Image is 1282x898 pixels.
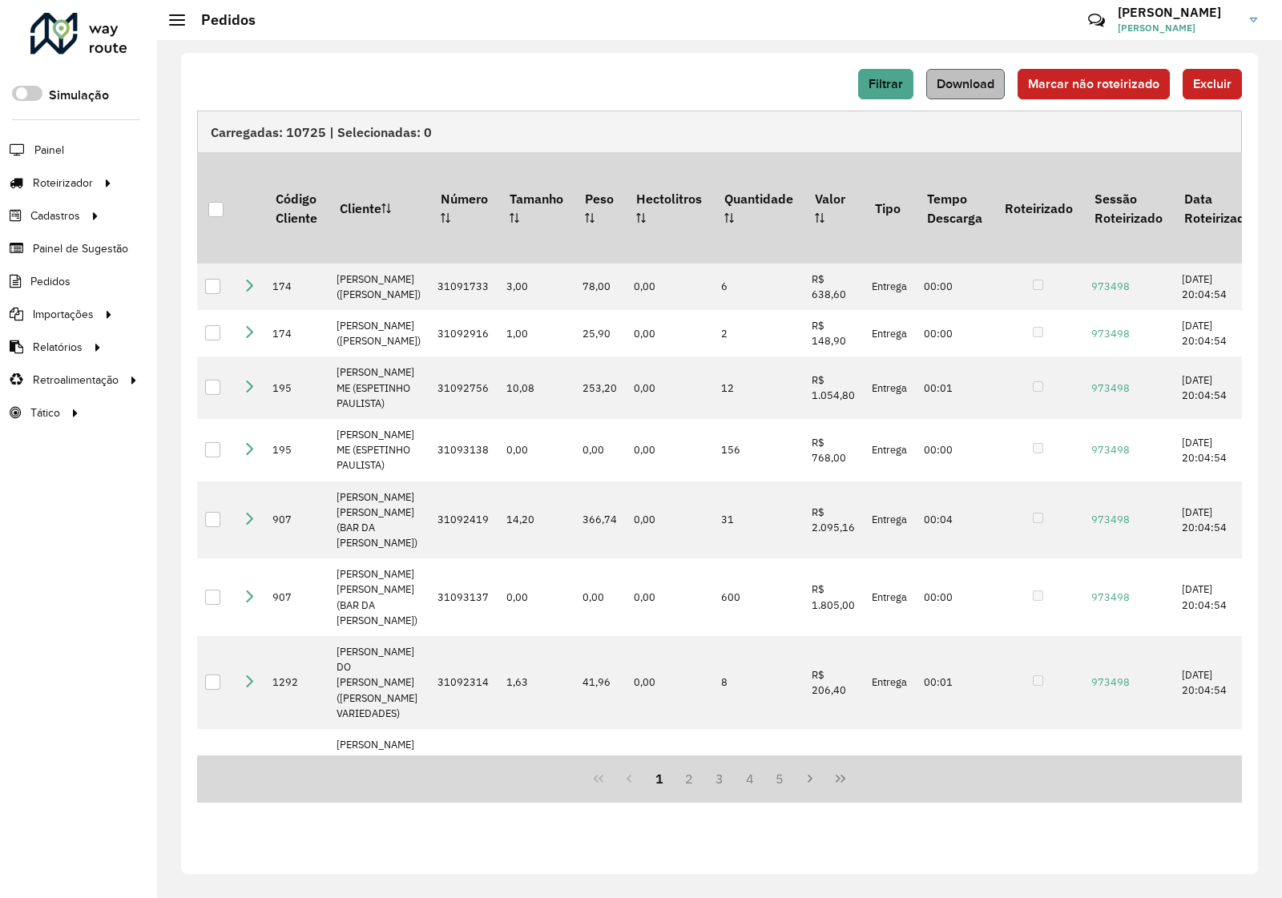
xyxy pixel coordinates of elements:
th: Sessão Roteirizado [1083,152,1173,263]
span: Importações [33,306,94,323]
td: 0,00 [626,481,713,559]
div: Carregadas: 10725 | Selecionadas: 0 [197,111,1242,152]
td: 0,00 [498,558,574,636]
span: Painel de Sugestão [33,240,128,257]
td: 1,00 [498,310,574,356]
td: R$ 638,60 [804,264,864,310]
td: [DATE] 20:04:54 [1174,729,1264,822]
span: Filtrar [869,77,903,91]
td: R$ 2.095,16 [804,481,864,559]
td: 00:00 [916,310,993,356]
td: [PERSON_NAME] ([PERSON_NAME]) [329,264,429,310]
button: 5 [765,763,796,794]
span: Pedidos [30,273,71,290]
span: Relatórios [33,339,83,356]
td: Entrega [864,636,916,729]
td: R$ 1.805,00 [804,558,864,636]
td: 0,00 [574,419,626,481]
td: Entrega [864,558,916,636]
td: 0,00 [498,419,574,481]
td: [DATE] 20:04:54 [1174,558,1264,636]
td: 3,00 [498,264,574,310]
td: Entrega [864,419,916,481]
th: Número [429,152,498,263]
td: R$ 206,40 [804,636,864,729]
label: Simulação [49,86,109,105]
td: R$ 1.054,80 [804,356,864,419]
td: 6 [713,264,804,310]
span: [PERSON_NAME] [1118,21,1238,35]
th: Código Cliente [264,152,328,263]
td: 14,20 [498,481,574,559]
td: 16 [713,729,804,822]
td: [PERSON_NAME] DO [PERSON_NAME] ([PERSON_NAME] VARIEDADES) [329,729,429,822]
td: 1,63 [498,636,574,729]
th: Roteirizado [994,152,1083,263]
td: 31 [713,481,804,559]
h2: Pedidos [185,11,256,29]
td: 10,08 [498,356,574,419]
td: [DATE] 20:04:54 [1174,310,1264,356]
button: Next Page [795,763,825,794]
button: 2 [674,763,704,794]
td: 0,00 [626,636,713,729]
td: [DATE] 20:04:54 [1174,636,1264,729]
td: Entrega [864,729,916,822]
td: 1292 [264,636,328,729]
td: 0,00 [574,558,626,636]
a: 973498 [1091,280,1130,293]
td: 119,22 [574,729,626,822]
td: 0,00 [626,729,713,822]
span: Roteirizador [33,175,93,191]
td: 31092407 [429,729,498,822]
a: 973498 [1091,327,1130,340]
span: Tático [30,405,60,421]
td: 00:01 [916,636,993,729]
a: 973498 [1091,443,1130,457]
td: 31092916 [429,310,498,356]
td: [PERSON_NAME] [PERSON_NAME] (BAR DA [PERSON_NAME]) [329,481,429,559]
th: Data Roteirizado [1174,152,1264,263]
th: Valor [804,152,864,263]
span: Marcar não roteirizado [1028,77,1159,91]
td: 31093137 [429,558,498,636]
td: 78,00 [574,264,626,310]
td: [PERSON_NAME] ME (ESPETINHO PAULISTA) [329,356,429,419]
td: [DATE] 20:04:54 [1174,264,1264,310]
a: 973498 [1091,381,1130,395]
td: R$ 768,00 [804,419,864,481]
button: Filtrar [858,69,913,99]
a: 973498 [1091,675,1130,689]
span: Retroalimentação [33,372,119,389]
th: Hectolitros [626,152,713,263]
button: 1 [644,763,675,794]
th: Tamanho [498,152,574,263]
div: Críticas? Dúvidas? Elogios? Sugestões? Entre em contato conosco! [897,5,1064,48]
td: 907 [264,558,328,636]
th: Tipo [864,152,916,263]
span: Cadastros [30,207,80,224]
td: 8 [713,636,804,729]
span: Download [937,77,994,91]
td: 2 [713,310,804,356]
button: Excluir [1183,69,1242,99]
td: Entrega [864,356,916,419]
td: 0,00 [626,356,713,419]
td: [PERSON_NAME] DO [PERSON_NAME] ([PERSON_NAME] VARIEDADES) [329,636,429,729]
button: Last Page [825,763,856,794]
td: 1292 [264,729,328,822]
td: 907 [264,481,328,559]
td: R$ 652,36 [804,729,864,822]
td: 12 [713,356,804,419]
td: 31092419 [429,481,498,559]
th: Quantidade [713,152,804,263]
td: 31092314 [429,636,498,729]
td: Entrega [864,264,916,310]
td: 195 [264,356,328,419]
td: 31091733 [429,264,498,310]
td: R$ 148,90 [804,310,864,356]
td: 174 [264,310,328,356]
td: 0,00 [626,310,713,356]
span: Painel [34,142,64,159]
td: 00:01 [916,356,993,419]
